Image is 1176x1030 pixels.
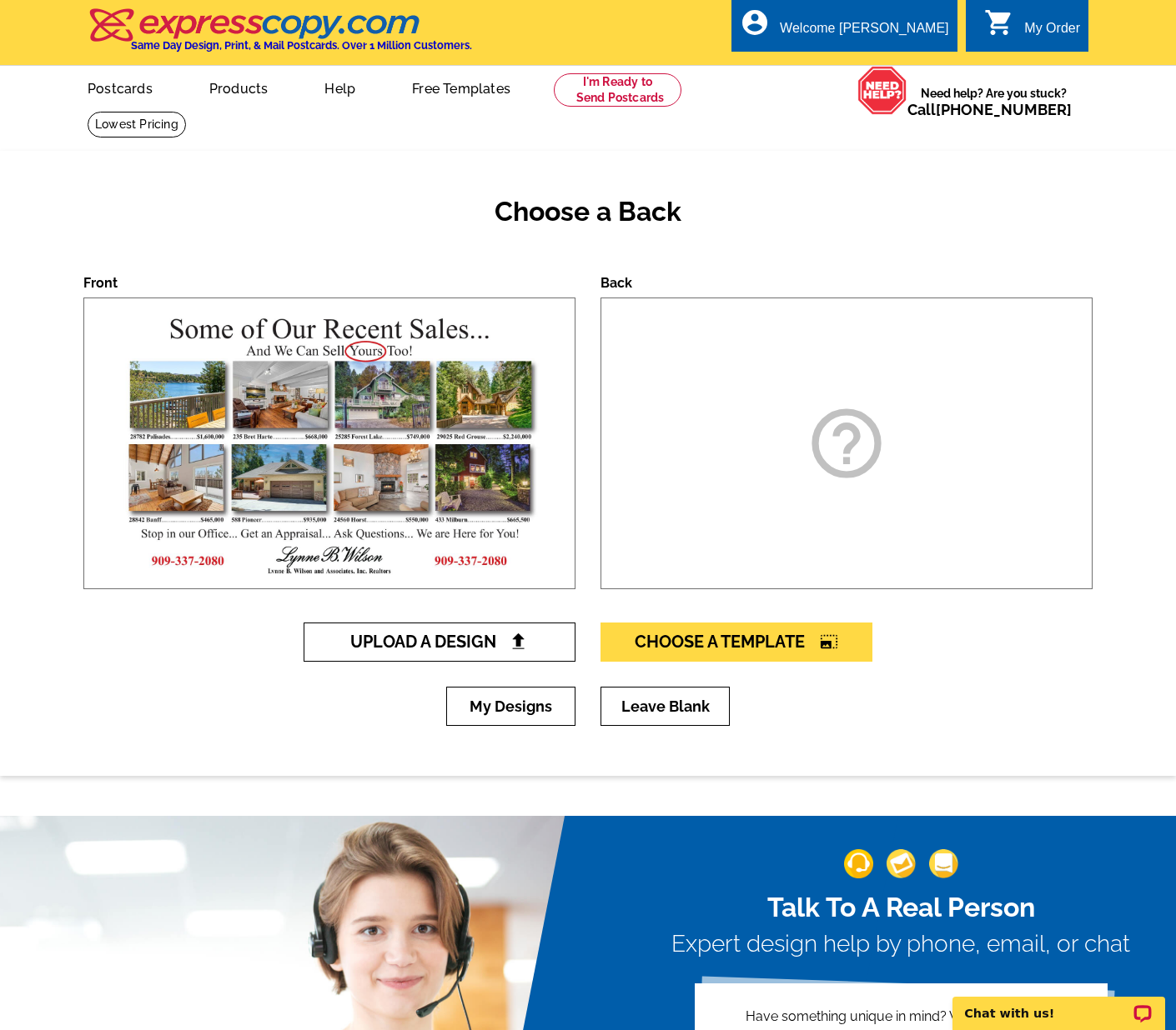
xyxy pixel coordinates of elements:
[780,21,948,44] div: Welcome [PERSON_NAME]
[601,622,872,662] a: Choose A Templatephoto_size_select_large
[88,20,472,52] a: Same Day Design, Print, & Mail Postcards. Over 1 Million Customers.
[984,7,1014,37] i: shopping_cart
[108,298,552,588] img: large-thumb.jpg
[740,7,770,37] i: account_circle
[907,85,1080,118] span: Need help? Are you stuck?
[887,849,916,878] img: support-img-2.png
[907,101,1072,118] span: Call
[510,632,527,650] img: file-upload-black.png
[1024,21,1080,44] div: My Order
[671,892,1130,923] h2: Talk To A Real Person
[61,67,179,107] a: Postcards
[83,196,1093,227] h2: Choose a Back
[929,849,958,878] img: support-img-3_1.png
[601,275,632,291] label: Back
[857,66,907,115] img: help
[131,39,472,52] h4: Same Day Design, Print, & Mail Postcards. Over 1 Million Customers.
[844,849,873,878] img: support-img-1.png
[635,632,838,652] span: Choose A Template
[671,930,1130,958] h3: Expert design help by phone, email, or chat
[304,622,575,662] a: Upload A Design
[298,67,382,107] a: Help
[942,977,1176,1030] iframe: LiveChat chat widget
[936,101,1072,118] a: [PHONE_NUMBER]
[805,402,888,485] i: help_outline
[183,67,295,107] a: Products
[83,275,118,291] label: Front
[601,687,730,726] a: Leave Blank
[446,687,575,726] a: My Designs
[385,67,537,107] a: Free Templates
[984,18,1080,39] a: shopping_cart My Order
[350,632,530,652] span: Upload A Design
[820,633,838,650] i: photo_size_select_large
